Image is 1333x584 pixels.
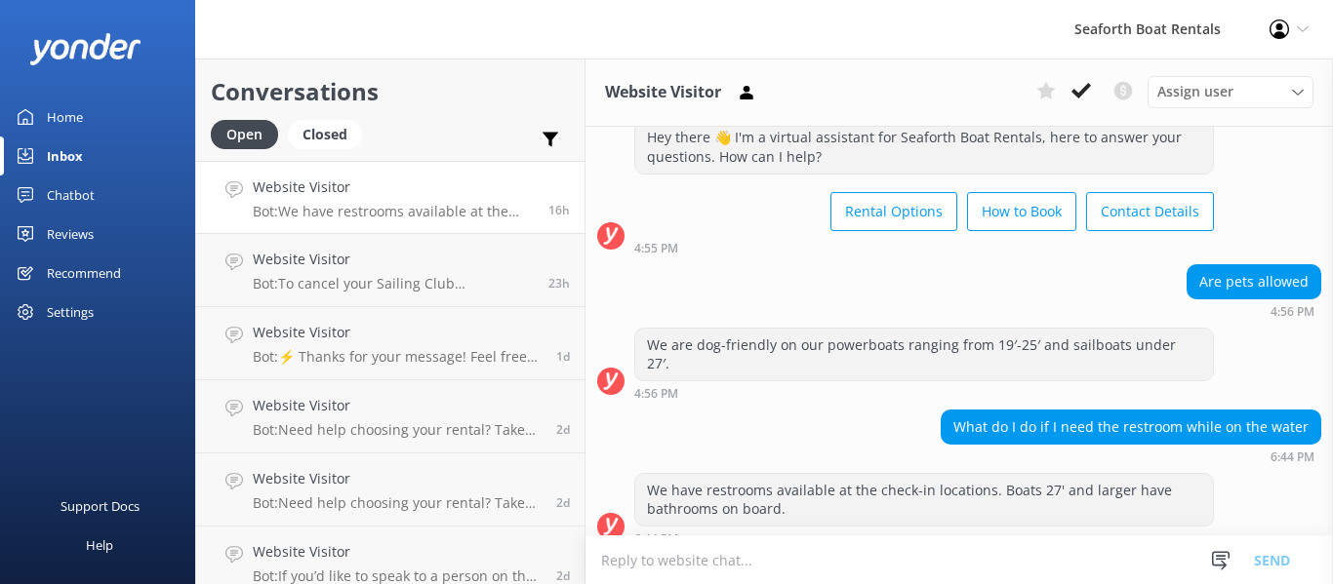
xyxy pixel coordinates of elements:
[253,468,542,489] h4: Website Visitor
[253,275,534,292] p: Bot: To cancel your Sailing Club Membership, please fill out the cancellation form at [URL][DOMAI...
[61,487,140,526] div: Support Docs
[1086,192,1214,231] button: Contact Details
[211,73,570,110] h2: Conversations
[634,386,1214,400] div: Oct 08 2025 04:56pm (UTC -07:00) America/Tijuana
[47,214,94,253] div: Reviews
[253,249,534,270] h4: Website Visitor
[1187,304,1321,318] div: Oct 08 2025 04:56pm (UTC -07:00) America/Tijuana
[196,161,585,234] a: Website VisitorBot:We have restrooms available at the check-in locations. Boats 27' and larger ha...
[253,322,542,343] h4: Website Visitor
[253,421,542,439] p: Bot: Need help choosing your rental? Take our quiz to help narrow down your options! Click [URL][...
[86,526,113,565] div: Help
[1271,306,1314,318] strong: 4:56 PM
[211,120,278,149] div: Open
[288,123,372,144] a: Closed
[635,121,1213,173] div: Hey there 👋 I'm a virtual assistant for Seaforth Boat Rentals, here to answer your questions. How...
[942,410,1320,444] div: What do I do if I need the restroom while on the water
[634,388,678,400] strong: 4:56 PM
[47,292,94,331] div: Settings
[253,348,542,366] p: Bot: ⚡ Thanks for your message! Feel free to keep chatting — our automated FAQ bot might have the...
[47,136,83,175] div: Inbox
[29,33,141,65] img: yonder-white-logo.png
[47,97,83,136] div: Home
[967,192,1076,231] button: How to Book
[634,531,1214,545] div: Oct 08 2025 06:44pm (UTC -07:00) America/Tijuana
[1188,265,1320,298] div: Are pets allowed
[253,176,534,198] h4: Website Visitor
[556,567,570,584] span: Oct 06 2025 12:37pm (UTC -07:00) America/Tijuana
[253,395,542,416] h4: Website Visitor
[548,202,570,218] span: Oct 08 2025 06:44pm (UTC -07:00) America/Tijuana
[253,203,534,220] p: Bot: We have restrooms available at the check-in locations. Boats 27' and larger have bathrooms o...
[548,275,570,292] span: Oct 08 2025 11:17am (UTC -07:00) America/Tijuana
[556,348,570,365] span: Oct 07 2025 11:38am (UTC -07:00) America/Tijuana
[556,494,570,511] span: Oct 06 2025 01:24pm (UTC -07:00) America/Tijuana
[830,192,957,231] button: Rental Options
[196,307,585,380] a: Website VisitorBot:⚡ Thanks for your message! Feel free to keep chatting — our automated FAQ bot ...
[635,474,1213,526] div: We have restrooms available at the check-in locations. Boats 27' and larger have bathrooms on board.
[941,449,1321,463] div: Oct 08 2025 06:44pm (UTC -07:00) America/Tijuana
[635,329,1213,380] div: We are dog-friendly on our powerboats ranging from 19′-25′ and sailboats under 27′.
[196,453,585,526] a: Website VisitorBot:Need help choosing your rental? Take our quiz to help narrow down your options...
[634,533,678,545] strong: 6:44 PM
[47,253,121,292] div: Recommend
[1148,76,1313,107] div: Assign User
[253,541,542,563] h4: Website Visitor
[556,421,570,438] span: Oct 06 2025 04:21pm (UTC -07:00) America/Tijuana
[1271,451,1314,463] strong: 6:44 PM
[253,494,542,512] p: Bot: Need help choosing your rental? Take our quiz to help narrow down your options! Click [URL][...
[1157,81,1233,102] span: Assign user
[605,80,721,105] h3: Website Visitor
[288,120,362,149] div: Closed
[196,234,585,307] a: Website VisitorBot:To cancel your Sailing Club Membership, please fill out the cancellation form ...
[211,123,288,144] a: Open
[634,243,678,254] strong: 4:55 PM
[196,380,585,453] a: Website VisitorBot:Need help choosing your rental? Take our quiz to help narrow down your options...
[47,175,95,214] div: Chatbot
[634,241,1214,254] div: Oct 08 2025 04:55pm (UTC -07:00) America/Tijuana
